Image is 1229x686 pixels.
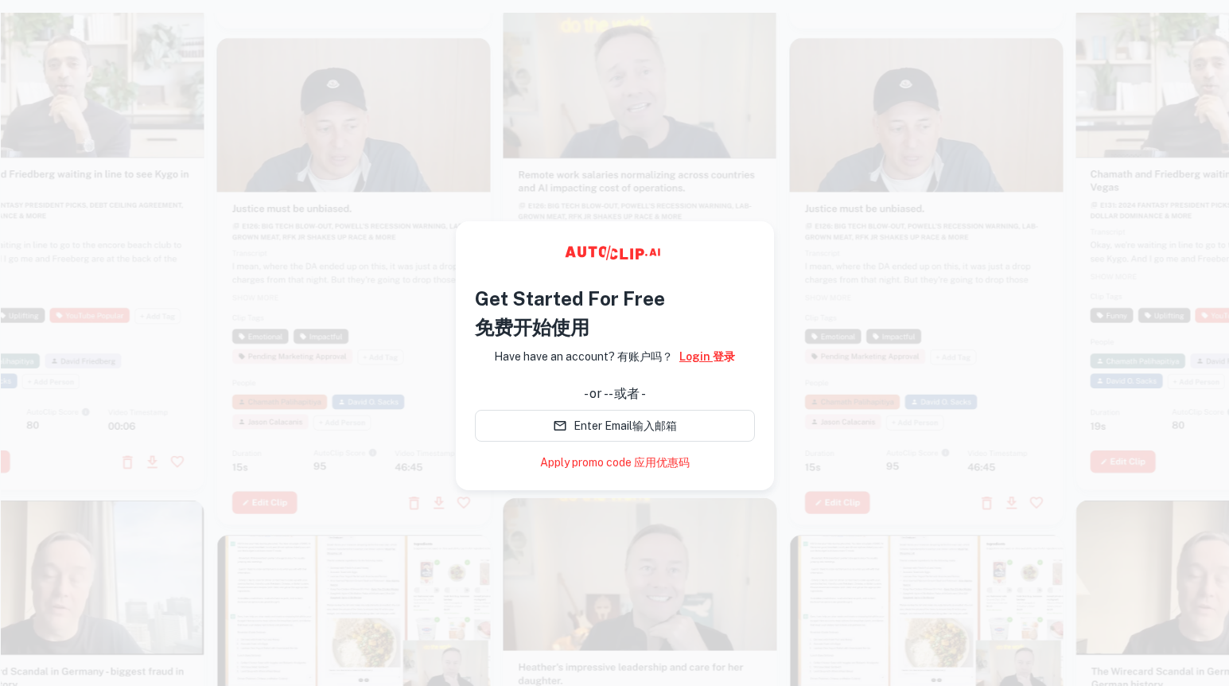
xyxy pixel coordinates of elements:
span: 应用优惠码 [634,456,690,469]
span: 免费开始使用 [475,316,589,338]
a: Apply promo code [540,454,690,471]
h4: Get Started For Free [475,284,755,341]
span: 登录 [713,350,735,363]
span: 有账户吗？ [617,350,673,363]
button: Enter Email 输入邮箱 [475,410,755,442]
a: Login 登录 [679,348,735,365]
p: Have have an account? [494,348,673,365]
div: - or - [584,384,646,403]
span: - 或者 - [609,386,646,401]
span: 输入邮箱 [632,419,677,432]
